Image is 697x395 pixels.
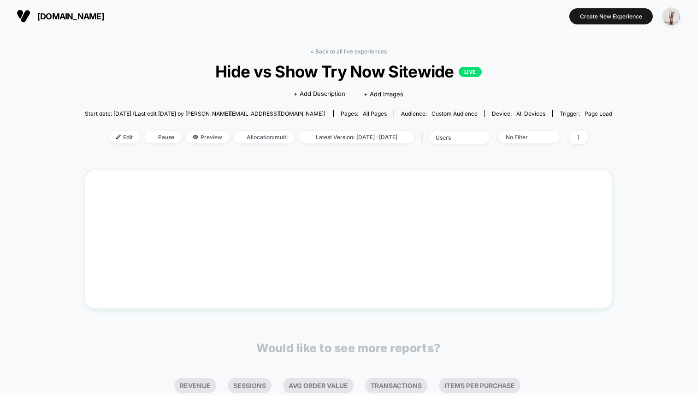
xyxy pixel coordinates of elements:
[436,134,473,141] div: users
[256,341,441,355] p: Would like to see more reports?
[431,110,478,117] span: Custom Audience
[660,7,683,26] button: ppic
[439,378,520,393] li: Items Per Purchase
[85,110,325,117] span: Start date: [DATE] (Last edit [DATE] by [PERSON_NAME][EMAIL_ADDRESS][DOMAIN_NAME])
[364,90,403,98] span: + Add Images
[234,131,295,143] span: Allocation: multi
[506,134,543,141] div: No Filter
[228,378,272,393] li: Sessions
[174,378,216,393] li: Revenue
[569,8,653,24] button: Create New Experience
[109,131,140,143] span: Edit
[17,9,30,23] img: Visually logo
[37,12,104,21] span: [DOMAIN_NAME]
[116,135,121,139] img: edit
[363,110,387,117] span: all pages
[401,110,478,117] div: Audience:
[516,110,545,117] span: all devices
[419,131,429,144] span: |
[560,110,612,117] div: Trigger:
[310,48,387,55] a: < Back to all live experiences
[484,110,552,117] span: Device:
[365,378,427,393] li: Transactions
[144,131,181,143] span: Pause
[283,378,354,393] li: Avg Order Value
[294,89,345,99] span: + Add Description
[459,67,482,77] p: LIVE
[585,110,612,117] span: Page Load
[111,62,586,81] span: Hide vs Show Try Now Sitewide
[341,110,387,117] div: Pages:
[662,7,680,25] img: ppic
[14,9,107,24] button: [DOMAIN_NAME]
[186,131,229,143] span: Preview
[299,131,414,143] span: Latest Version: [DATE] - [DATE]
